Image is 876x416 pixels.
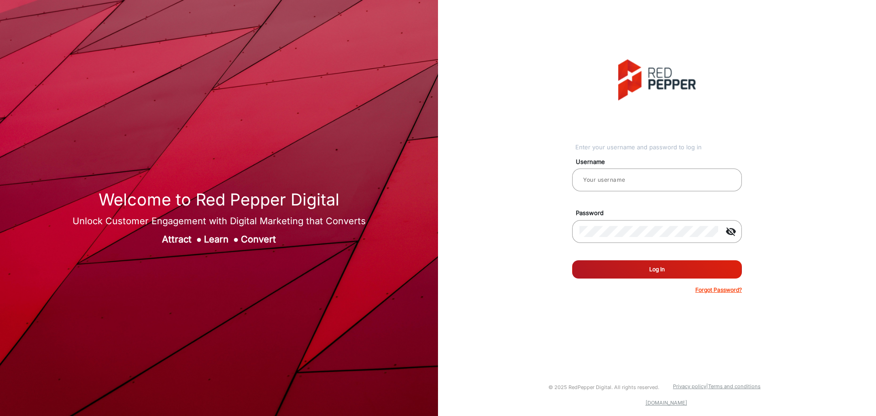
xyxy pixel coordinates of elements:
[579,174,735,185] input: Your username
[196,234,202,245] span: ●
[646,400,687,406] a: [DOMAIN_NAME]
[708,383,761,390] a: Terms and conditions
[572,260,742,279] button: Log In
[575,143,742,152] div: Enter your username and password to log in
[233,234,239,245] span: ●
[618,59,696,100] img: vmg-logo
[706,383,708,390] a: |
[73,232,366,246] div: Attract Learn Convert
[720,226,742,237] mat-icon: visibility_off
[569,158,752,167] mat-label: Username
[569,209,752,218] mat-label: Password
[73,190,366,210] h1: Welcome to Red Pepper Digital
[673,383,706,390] a: Privacy policy
[73,214,366,228] div: Unlock Customer Engagement with Digital Marketing that Converts
[695,286,742,294] p: Forgot Password?
[548,384,659,390] small: © 2025 RedPepper Digital. All rights reserved.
